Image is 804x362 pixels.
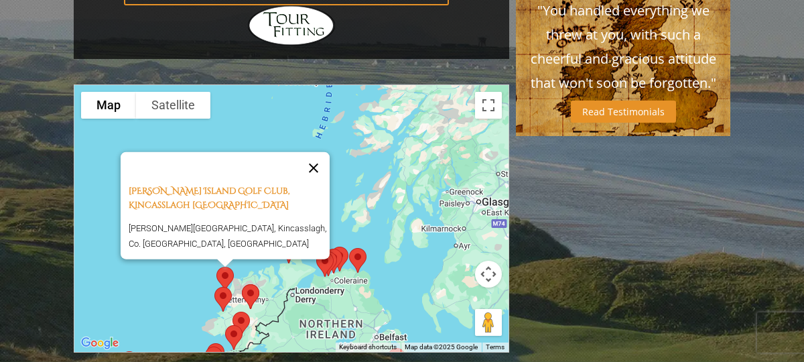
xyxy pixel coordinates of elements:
span: Map data ©2025 Google [405,343,478,351]
button: Keyboard shortcuts [339,343,397,352]
a: [PERSON_NAME] Island Golf Club, Kincasslagh [GEOGRAPHIC_DATA] [129,185,289,211]
button: Toggle fullscreen view [475,92,502,119]
button: Show satellite imagery [136,92,210,119]
button: Drag Pegman onto the map to open Street View [475,309,502,336]
a: Read Testimonials [571,101,676,123]
p: [PERSON_NAME][GEOGRAPHIC_DATA], Kincasslagh, Co. [GEOGRAPHIC_DATA], [GEOGRAPHIC_DATA] [129,220,330,251]
a: Terms [486,343,505,351]
button: Map camera controls [475,261,502,288]
button: Close [297,152,330,184]
a: Open this area in Google Maps (opens a new window) [78,335,122,352]
img: Hidden Links [248,5,335,46]
button: Show street map [81,92,136,119]
img: Google [78,335,122,352]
